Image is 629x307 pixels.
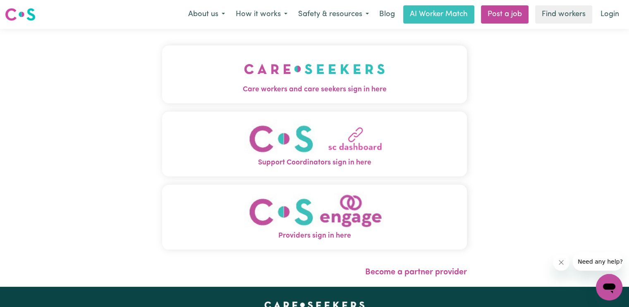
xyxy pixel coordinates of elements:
button: How it works [230,6,293,23]
iframe: Button to launch messaging window [596,274,622,300]
iframe: Message from company [573,252,622,271]
button: About us [183,6,230,23]
span: Care workers and care seekers sign in here [162,84,467,95]
button: Care workers and care seekers sign in here [162,45,467,103]
button: Providers sign in here [162,185,467,250]
a: Post a job [481,5,529,24]
span: Need any help? [5,6,50,12]
a: Become a partner provider [365,268,467,276]
img: Careseekers logo [5,7,36,22]
button: Safety & resources [293,6,374,23]
a: Blog [374,5,400,24]
button: Support Coordinators sign in here [162,112,467,176]
a: Login [596,5,624,24]
a: Careseekers logo [5,5,36,24]
span: Support Coordinators sign in here [162,157,467,168]
a: AI Worker Match [403,5,474,24]
a: Find workers [535,5,592,24]
iframe: Close message [553,254,569,271]
span: Providers sign in here [162,231,467,241]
